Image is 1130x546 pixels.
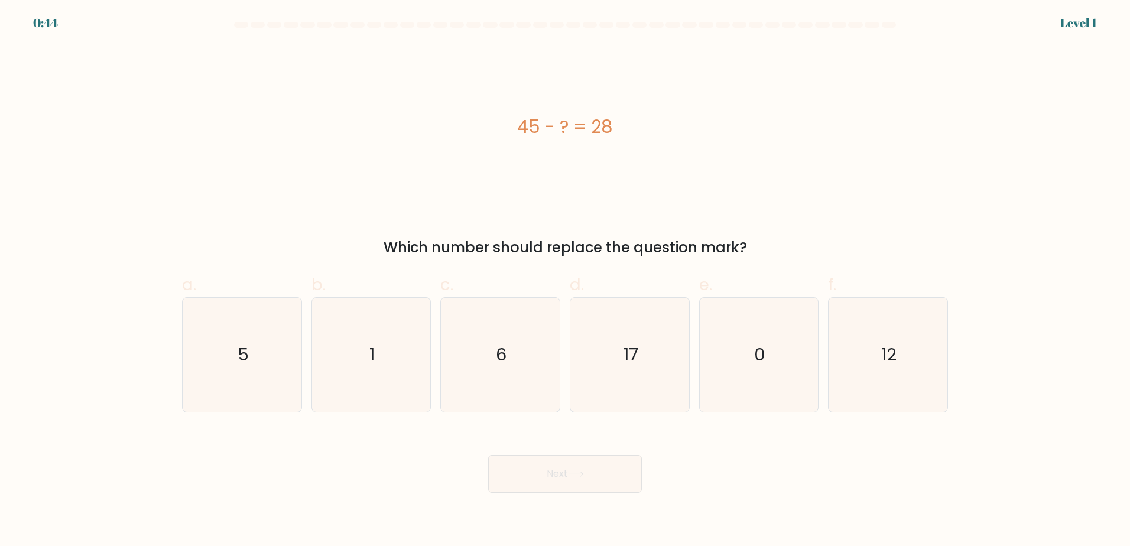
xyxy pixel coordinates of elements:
[488,455,642,493] button: Next
[882,343,897,366] text: 12
[440,273,453,296] span: c.
[238,343,249,366] text: 5
[1060,14,1097,32] div: Level 1
[369,343,375,366] text: 1
[624,343,638,366] text: 17
[33,14,58,32] div: 0:44
[828,273,836,296] span: f.
[754,343,765,366] text: 0
[699,273,712,296] span: e.
[311,273,326,296] span: b.
[182,113,948,140] div: 45 - ? = 28
[496,343,507,366] text: 6
[570,273,584,296] span: d.
[182,273,196,296] span: a.
[189,237,941,258] div: Which number should replace the question mark?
